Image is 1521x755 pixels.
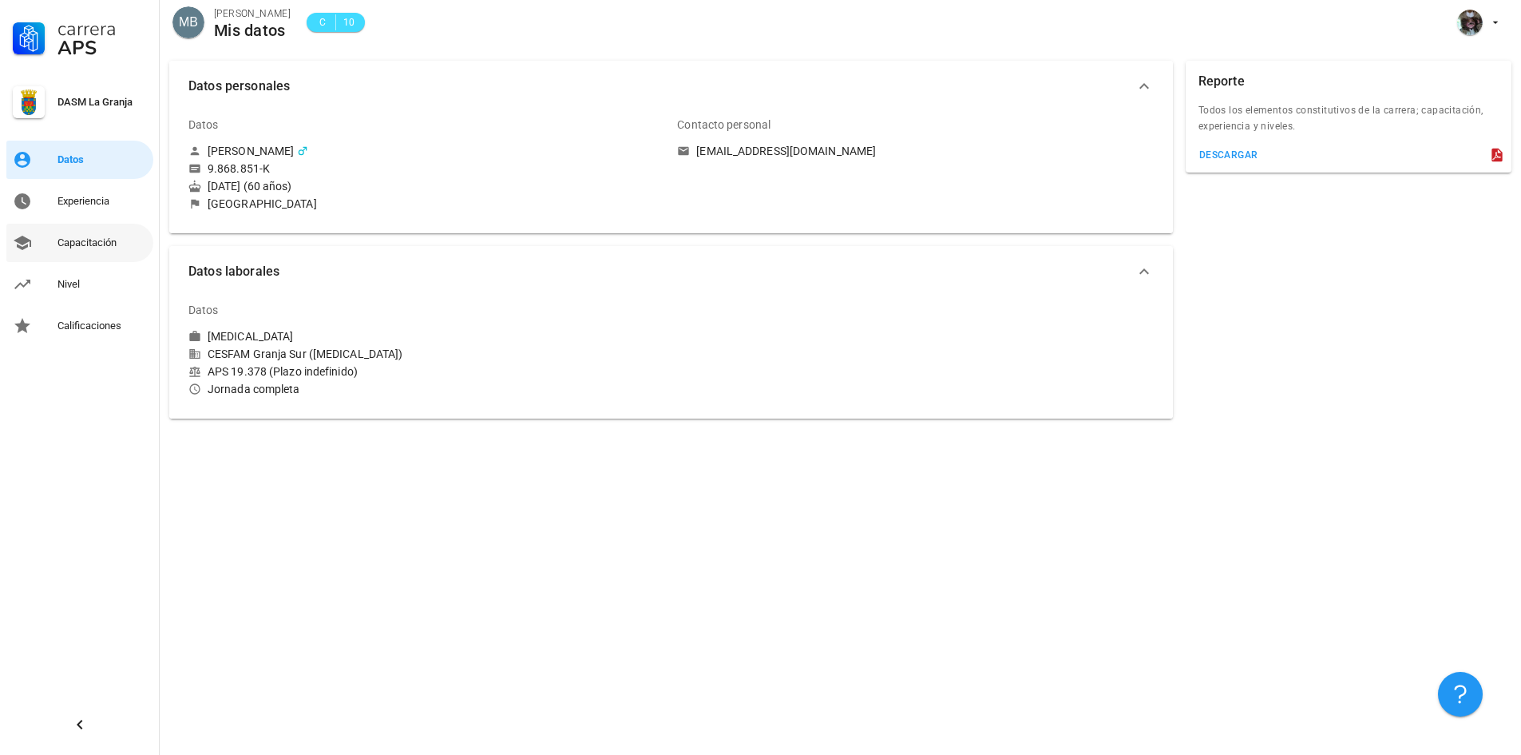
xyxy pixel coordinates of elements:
div: [GEOGRAPHIC_DATA] [208,197,317,211]
div: DASM La Granja [57,96,147,109]
div: Capacitación [57,236,147,249]
div: Mis datos [214,22,291,39]
div: [EMAIL_ADDRESS][DOMAIN_NAME] [696,144,876,158]
div: avatar [172,6,204,38]
div: Carrera [57,19,147,38]
div: APS [57,38,147,58]
div: Datos [188,105,219,144]
div: Contacto personal [677,105,770,144]
div: [PERSON_NAME] [208,144,294,158]
div: Datos [188,291,219,329]
div: Reporte [1198,61,1245,102]
div: Calificaciones [57,320,147,332]
span: Datos personales [188,75,1135,97]
button: Datos laborales [169,246,1173,297]
span: C [316,14,329,30]
div: [PERSON_NAME] [214,6,291,22]
a: [EMAIL_ADDRESS][DOMAIN_NAME] [677,144,1153,158]
div: CESFAM Granja Sur ([MEDICAL_DATA]) [188,347,664,361]
a: Nivel [6,265,153,304]
div: descargar [1198,149,1258,161]
a: Capacitación [6,224,153,262]
div: Todos los elementos constitutivos de la carrera; capacitación, experiencia y niveles. [1186,102,1511,144]
div: Jornada completa [188,382,664,396]
div: Datos [57,153,147,166]
div: Experiencia [57,195,147,208]
span: Datos laborales [188,260,1135,283]
button: descargar [1192,144,1265,166]
div: avatar [1457,10,1483,35]
div: 9.868.851-K [208,161,270,176]
div: Nivel [57,278,147,291]
div: APS 19.378 (Plazo indefinido) [188,364,664,379]
span: MB [179,6,198,38]
a: Experiencia [6,182,153,221]
div: [DATE] (60 años) [188,179,664,193]
button: Datos personales [169,61,1173,112]
div: [MEDICAL_DATA] [208,329,293,344]
a: Calificaciones [6,307,153,345]
span: 10 [343,14,355,30]
a: Datos [6,141,153,179]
